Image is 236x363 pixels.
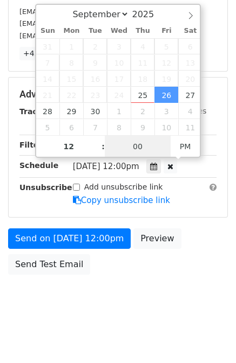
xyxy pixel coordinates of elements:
[107,54,131,71] span: September 10, 2025
[105,136,171,157] input: Minute
[19,88,217,100] h5: Advanced
[73,196,170,205] a: Copy unsubscribe link
[36,38,60,54] span: August 31, 2025
[59,71,83,87] span: September 15, 2025
[154,54,178,71] span: September 12, 2025
[36,87,60,103] span: September 21, 2025
[154,38,178,54] span: September 5, 2025
[133,228,181,249] a: Preview
[178,71,202,87] span: September 20, 2025
[107,38,131,54] span: September 3, 2025
[19,183,72,192] strong: Unsubscribe
[19,107,56,116] strong: Tracking
[73,162,139,171] span: [DATE] 12:00pm
[83,87,107,103] span: September 23, 2025
[154,87,178,103] span: September 26, 2025
[19,47,65,60] a: +45 more
[19,141,47,149] strong: Filters
[182,311,236,363] iframe: Chat Widget
[19,8,140,16] small: [EMAIL_ADDRESS][DOMAIN_NAME]
[36,71,60,87] span: September 14, 2025
[59,54,83,71] span: September 8, 2025
[19,161,58,170] strong: Schedule
[178,119,202,135] span: October 11, 2025
[59,103,83,119] span: September 29, 2025
[36,27,60,34] span: Sun
[131,87,154,103] span: September 25, 2025
[8,254,90,275] a: Send Test Email
[107,71,131,87] span: September 17, 2025
[59,27,83,34] span: Mon
[178,38,202,54] span: September 6, 2025
[129,9,168,19] input: Year
[107,27,131,34] span: Wed
[84,181,163,193] label: Add unsubscribe link
[36,103,60,119] span: September 28, 2025
[8,228,131,249] a: Send on [DATE] 12:00pm
[178,54,202,71] span: September 13, 2025
[178,27,202,34] span: Sat
[19,32,140,40] small: [EMAIL_ADDRESS][DOMAIN_NAME]
[131,119,154,135] span: October 9, 2025
[19,19,140,27] small: [EMAIL_ADDRESS][DOMAIN_NAME]
[178,103,202,119] span: October 4, 2025
[59,38,83,54] span: September 1, 2025
[154,71,178,87] span: September 19, 2025
[59,119,83,135] span: October 6, 2025
[131,27,154,34] span: Thu
[154,27,178,34] span: Fri
[131,54,154,71] span: September 11, 2025
[36,54,60,71] span: September 7, 2025
[83,54,107,71] span: September 9, 2025
[83,103,107,119] span: September 30, 2025
[154,119,178,135] span: October 10, 2025
[131,71,154,87] span: September 18, 2025
[178,87,202,103] span: September 27, 2025
[107,103,131,119] span: October 1, 2025
[36,119,60,135] span: October 5, 2025
[83,27,107,34] span: Tue
[154,103,178,119] span: October 3, 2025
[83,119,107,135] span: October 7, 2025
[102,136,105,157] span: :
[131,103,154,119] span: October 2, 2025
[171,136,200,157] span: Click to toggle
[107,87,131,103] span: September 24, 2025
[83,38,107,54] span: September 2, 2025
[36,136,102,157] input: Hour
[107,119,131,135] span: October 8, 2025
[59,87,83,103] span: September 22, 2025
[83,71,107,87] span: September 16, 2025
[131,38,154,54] span: September 4, 2025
